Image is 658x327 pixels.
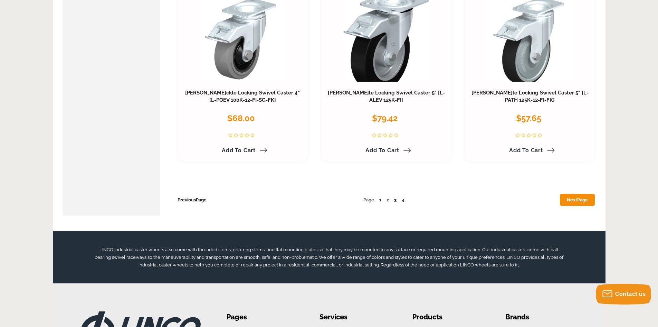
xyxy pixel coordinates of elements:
span: Page [196,197,207,202]
span: Add to Cart [509,147,543,154]
a: [PERSON_NAME]le Locking Swivel Caster 5" [L-ALEV 125K-FI] [328,90,445,103]
li: Brands [505,311,578,323]
button: Contact us [596,284,651,305]
p: LINCO industrial caster wheels also come with threaded stems, grip-ring stems, and flat mounting ... [94,246,564,269]
li: Pages [227,311,299,323]
span: $79.42 [372,113,398,123]
a: Add to Cart [361,145,411,156]
span: $68.00 [227,113,255,123]
a: 4 [402,197,404,202]
li: Products [412,311,485,323]
a: Add to Cart [505,145,555,156]
a: [PERSON_NAME]ckle Locking Swivel Caster 4" [L-POEV 100K-12-FI-SG-FK] [185,90,300,103]
span: Page [577,197,588,202]
span: 2 [387,197,389,202]
li: Services [320,311,392,323]
span: Add to Cart [365,147,399,154]
a: 3 [394,197,397,202]
a: PreviousPage [178,197,207,202]
a: NextPage [560,194,595,206]
a: [PERSON_NAME]le Locking Swivel Caster 5" [L-PATH 125K-12-FI-FK] [471,90,589,103]
span: $57.65 [516,113,541,123]
span: Add to Cart [222,147,256,154]
a: Add to Cart [218,145,267,156]
span: Page [363,197,374,202]
span: Contact us [615,291,646,297]
a: 1 [379,197,381,202]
